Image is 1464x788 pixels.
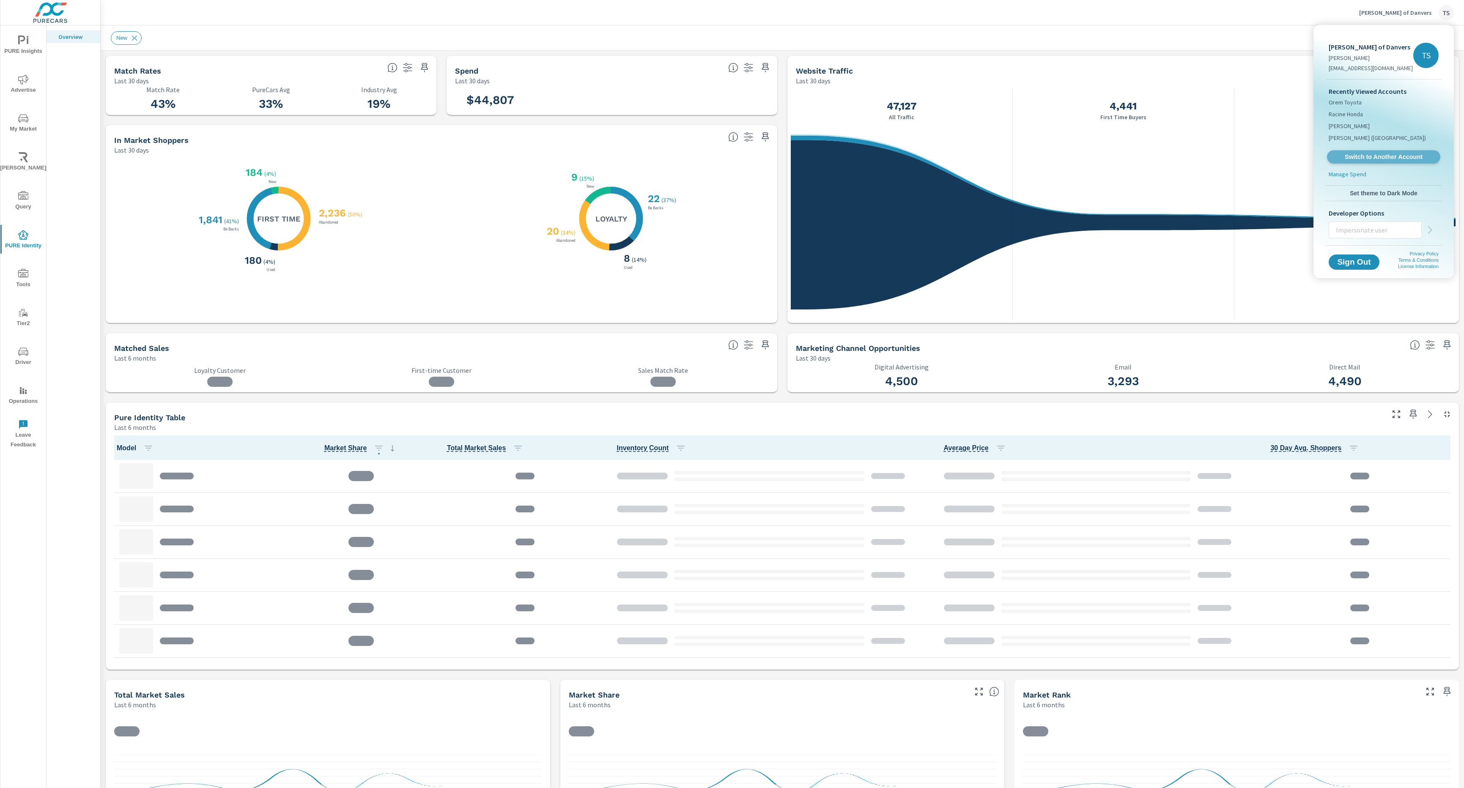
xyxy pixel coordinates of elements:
[1398,257,1439,263] a: Terms & Conditions
[1329,189,1439,197] span: Set theme to Dark Mode
[1325,170,1442,182] a: Manage Spend
[1329,170,1366,178] p: Manage Spend
[1329,208,1439,218] p: Developer Options
[1327,150,1440,164] a: Switch to Another Account
[1325,186,1442,201] button: Set theme to Dark Mode
[1329,64,1413,72] p: [EMAIL_ADDRESS][DOMAIN_NAME]
[1329,134,1426,142] span: [PERSON_NAME] ([GEOGRAPHIC_DATA])
[1335,258,1373,266] span: Sign Out
[1329,110,1363,118] span: Racine Honda
[1329,98,1362,107] span: Orem Toyota
[1413,43,1439,68] div: TS
[1398,264,1439,269] a: License Information
[1329,42,1413,52] p: [PERSON_NAME] of Danvers
[1329,219,1421,241] input: Impersonate user
[1332,153,1435,161] span: Switch to Another Account
[1329,254,1379,270] button: Sign Out
[1410,251,1439,256] a: Privacy Policy
[1329,54,1413,62] p: [PERSON_NAME]
[1329,86,1439,96] p: Recently Viewed Accounts
[1329,122,1370,130] span: [PERSON_NAME]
